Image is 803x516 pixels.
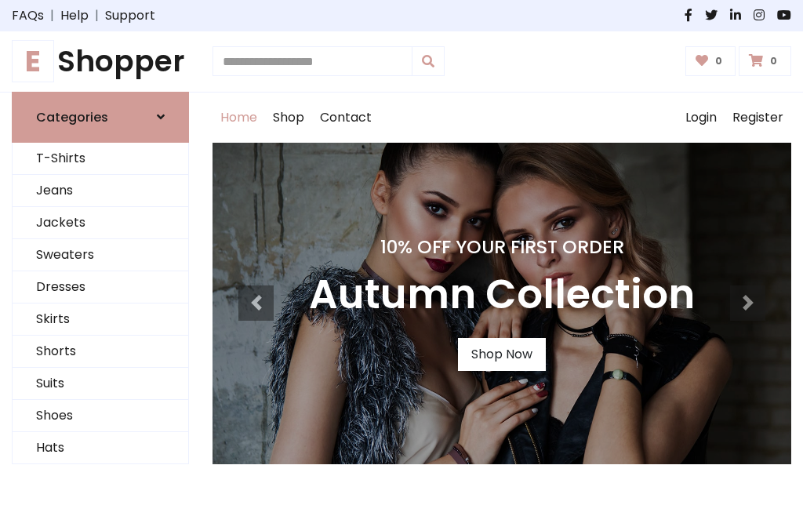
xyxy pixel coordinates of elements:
a: Sweaters [13,239,188,271]
a: Contact [312,93,380,143]
a: Shop Now [458,338,546,371]
a: Home [213,93,265,143]
span: 0 [766,54,781,68]
span: 0 [711,54,726,68]
a: Shoes [13,400,188,432]
a: Shop [265,93,312,143]
span: | [89,6,105,25]
h4: 10% Off Your First Order [309,236,695,258]
h1: Shopper [12,44,189,79]
a: Hats [13,432,188,464]
a: Login [678,93,725,143]
a: Dresses [13,271,188,303]
a: EShopper [12,44,189,79]
a: FAQs [12,6,44,25]
a: Support [105,6,155,25]
a: Jackets [13,207,188,239]
a: T-Shirts [13,143,188,175]
a: 0 [685,46,736,76]
a: Suits [13,368,188,400]
h6: Categories [36,110,108,125]
a: 0 [739,46,791,76]
a: Skirts [13,303,188,336]
h3: Autumn Collection [309,271,695,319]
a: Jeans [13,175,188,207]
a: Categories [12,92,189,143]
a: Help [60,6,89,25]
a: Shorts [13,336,188,368]
a: Register [725,93,791,143]
span: E [12,40,54,82]
span: | [44,6,60,25]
